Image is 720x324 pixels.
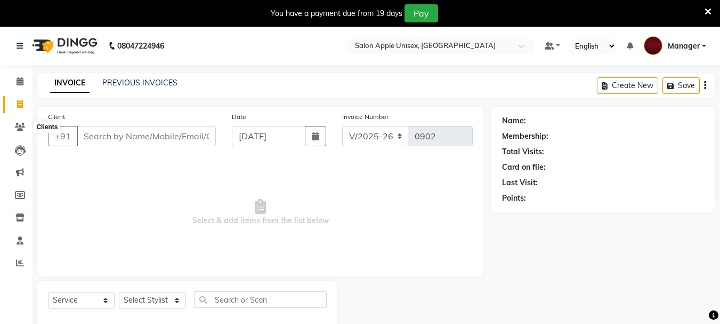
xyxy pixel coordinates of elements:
[27,31,100,61] img: logo
[597,77,658,94] button: Create New
[662,77,700,94] button: Save
[117,31,164,61] b: 08047224946
[342,112,389,122] label: Invoice Number
[644,36,662,55] img: Manager
[50,74,90,93] a: INVOICE
[502,146,544,157] div: Total Visits:
[77,126,216,146] input: Search by Name/Mobile/Email/Code
[102,78,177,88] a: PREVIOUS INVOICES
[271,8,402,19] div: You have a payment due from 19 days
[232,112,246,122] label: Date
[48,126,78,146] button: +91
[502,162,546,173] div: Card on file:
[405,4,438,22] button: Pay
[194,291,327,308] input: Search or Scan
[48,112,65,122] label: Client
[502,115,526,127] div: Name:
[668,41,700,52] span: Manager
[34,121,60,133] div: Clients
[502,177,538,188] div: Last Visit:
[502,193,526,204] div: Points:
[48,159,473,266] span: Select & add items from the list below
[502,131,548,142] div: Membership:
